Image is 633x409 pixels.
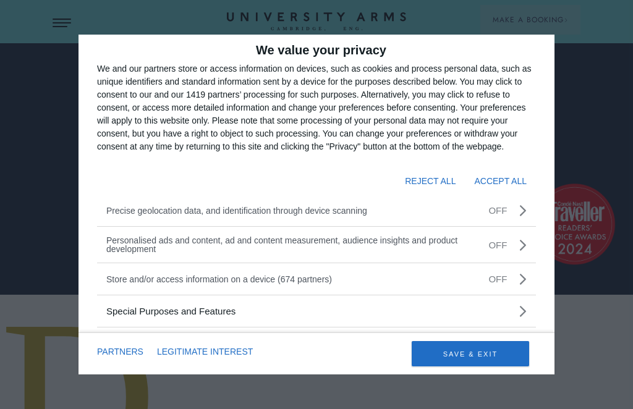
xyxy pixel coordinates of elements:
[97,341,143,362] button: PARTNERS
[106,236,527,253] button: Personalised ads and content, ad and content measurement, audience insights and product development
[488,274,507,284] p: OFF
[488,206,507,215] li: OFF
[106,305,527,318] button: Special Purposes and Features
[79,35,554,374] div: qc-cmp2-ui
[106,272,527,285] button: Store and/or access information on a device
[488,240,507,250] li: OFF
[106,275,473,284] p: Store and/or access information on a device (674 partners)
[157,341,253,362] button: LEGITIMATE INTEREST
[106,236,473,253] li: Personalised ads and content, ad and content measurement, audience insights and product development
[474,171,527,192] button: ACCEPT ALL
[106,206,473,215] li: Precise geolocation data, and identification through device scanning
[405,171,456,192] button: REJECT ALL
[106,204,527,217] button: Precise geolocation data, and identification through device scanning
[97,62,536,153] div: We and our partners store or access information on devices, such as cookies and process personal ...
[412,341,529,366] button: SAVE & EXIT
[106,306,473,316] p: Special Purposes and Features
[97,44,536,56] h2: We value your privacy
